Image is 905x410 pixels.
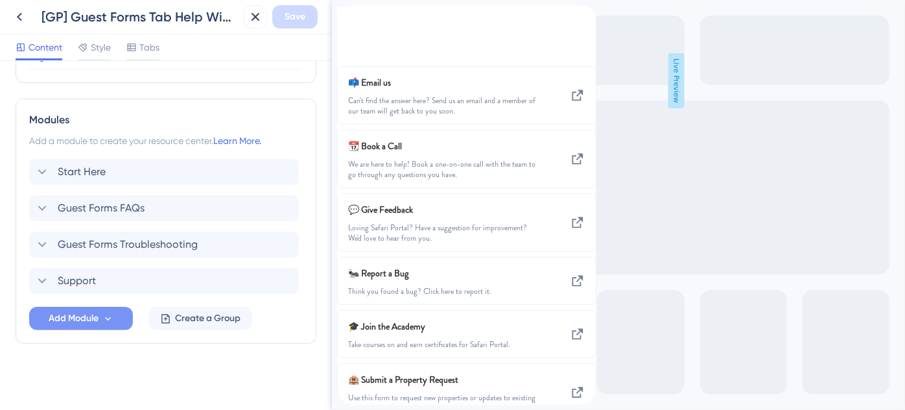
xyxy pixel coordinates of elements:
[58,237,198,252] span: Guest Forms Troubleshooting
[11,313,201,344] div: Join the Academy
[11,260,201,291] div: Report a Bug
[29,195,303,221] div: Guest Forms FAQs
[272,5,318,29] button: Save
[58,200,145,216] span: Guest Forms FAQs
[175,311,241,326] span: Create a Group
[11,197,201,238] div: Give Feedback
[11,367,121,382] span: 🏨 Submit a Property Request
[11,313,180,329] span: 🎓 Join the Academy
[336,53,353,108] span: Live Preview
[11,387,201,408] span: Use this form to request new properties or updates to existing ones on Safari Portal.
[11,334,201,344] span: Take courses on and earn certificates for Safari Portal.
[11,133,180,149] span: 📆 Book a Call
[11,133,201,175] div: Book a Call
[285,9,305,25] span: Save
[58,164,106,180] span: Start Here
[11,90,201,111] span: Can't find the answer here? Send us an email and a member of our team will get back to you soon.
[29,112,303,128] div: Modules
[86,6,89,17] div: 3
[11,197,76,212] span: 💬 Give Feedback
[11,260,180,276] span: 🐜 Report a Bug
[29,307,133,330] button: Add Module
[29,268,303,294] div: Support
[58,273,96,289] span: Support
[11,69,180,85] span: 📫 Email us
[11,69,201,111] div: Email us
[11,154,201,175] span: We are here to help! Book a one-on-one call with the team to go through any questions you have.
[29,159,303,185] div: Start Here
[11,367,201,408] div: Submit a Property Request
[30,3,76,19] span: Need Help?
[41,8,239,26] div: [GP] Guest Forms Tab Help Widget
[29,136,213,146] span: Add a module to create your resource center.
[213,136,261,146] a: Learn More.
[49,311,99,326] span: Add Module
[148,307,252,330] button: Create a Group
[11,281,201,291] span: Think you found a bug? Click here to report it.
[11,217,201,238] span: Loving Safari Portal? Have a suggestion for improvement? We'd love to hear from you.
[139,40,159,55] span: Tabs
[29,40,62,55] span: Content
[91,40,111,55] span: Style
[29,232,303,258] div: Guest Forms Troubleshooting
